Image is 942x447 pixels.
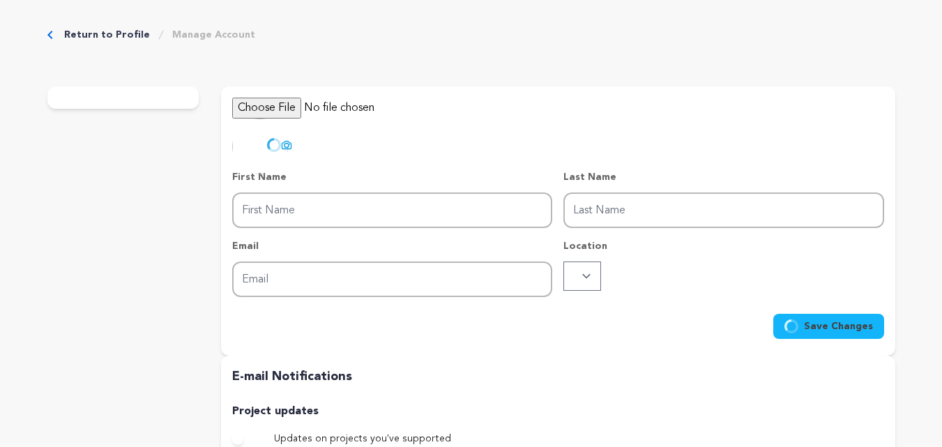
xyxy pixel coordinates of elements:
[232,192,552,228] input: First Name
[563,192,883,228] input: Last Name
[563,239,883,253] p: Location
[47,28,895,42] div: Breadcrumb
[804,319,873,333] span: Save Changes
[64,28,150,42] a: Return to Profile
[563,170,883,184] p: Last Name
[773,314,884,339] button: Save Changes
[232,262,552,297] input: Email
[172,28,255,42] a: Manage Account
[232,239,552,253] p: Email
[232,403,883,420] p: Project updates
[232,170,552,184] p: First Name
[232,367,883,387] p: E-mail Notifications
